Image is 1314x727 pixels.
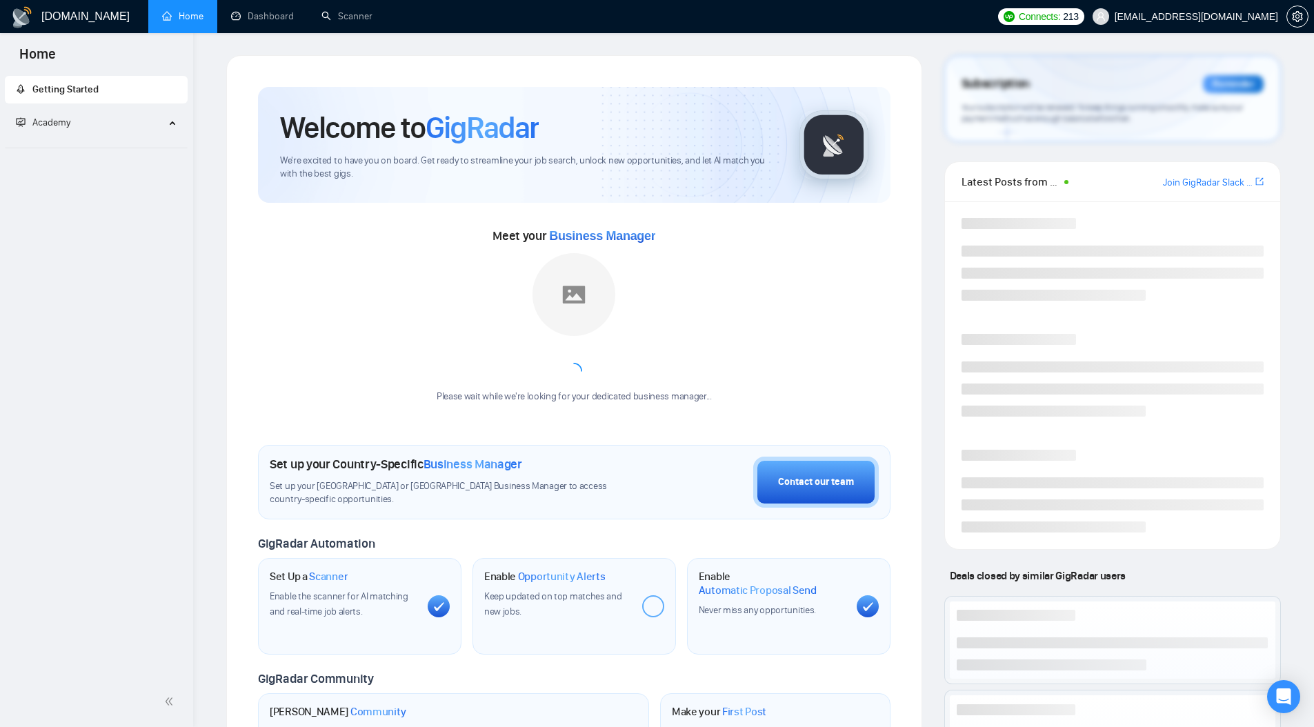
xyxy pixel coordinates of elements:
[16,117,26,127] span: fund-projection-screen
[11,6,33,28] img: logo
[280,155,777,181] span: We're excited to have you on board. Get ready to streamline your job search, unlock new opportuni...
[258,536,375,551] span: GigRadar Automation
[1287,11,1308,22] span: setting
[944,564,1131,588] span: Deals closed by similar GigRadar users
[1163,175,1253,190] a: Join GigRadar Slack Community
[350,705,406,719] span: Community
[258,671,374,686] span: GigRadar Community
[484,570,606,584] h1: Enable
[672,705,766,719] h1: Make your
[532,253,615,336] img: placeholder.png
[778,475,854,490] div: Contact our team
[1019,9,1060,24] span: Connects:
[962,72,1030,96] span: Subscription
[164,695,178,708] span: double-left
[231,10,294,22] a: dashboardDashboard
[16,117,70,128] span: Academy
[270,705,406,719] h1: [PERSON_NAME]
[32,117,70,128] span: Academy
[280,109,539,146] h1: Welcome to
[1286,11,1308,22] a: setting
[1004,11,1015,22] img: upwork-logo.png
[270,590,408,617] span: Enable the scanner for AI matching and real-time job alerts.
[962,173,1060,190] span: Latest Posts from the GigRadar Community
[32,83,99,95] span: Getting Started
[484,590,622,617] span: Keep updated on top matches and new jobs.
[753,457,879,508] button: Contact our team
[162,10,203,22] a: homeHome
[270,457,522,472] h1: Set up your Country-Specific
[424,457,522,472] span: Business Manager
[8,44,67,73] span: Home
[699,584,817,597] span: Automatic Proposal Send
[518,570,606,584] span: Opportunity Alerts
[566,363,582,379] span: loading
[270,480,635,506] span: Set up your [GEOGRAPHIC_DATA] or [GEOGRAPHIC_DATA] Business Manager to access country-specific op...
[492,228,655,243] span: Meet your
[962,102,1243,124] span: Your subscription will be renewed. To keep things running smoothly, make sure your payment method...
[1267,680,1300,713] div: Open Intercom Messenger
[1063,9,1078,24] span: 213
[426,109,539,146] span: GigRadar
[549,229,655,243] span: Business Manager
[1255,176,1264,187] span: export
[270,570,348,584] h1: Set Up a
[1286,6,1308,28] button: setting
[722,705,766,719] span: First Post
[1203,75,1264,93] div: Reminder
[5,142,188,151] li: Academy Homepage
[699,570,846,597] h1: Enable
[309,570,348,584] span: Scanner
[1096,12,1106,21] span: user
[799,110,868,179] img: gigradar-logo.png
[16,84,26,94] span: rocket
[321,10,372,22] a: searchScanner
[5,76,188,103] li: Getting Started
[428,390,720,404] div: Please wait while we're looking for your dedicated business manager...
[699,604,816,616] span: Never miss any opportunities.
[1255,175,1264,188] a: export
